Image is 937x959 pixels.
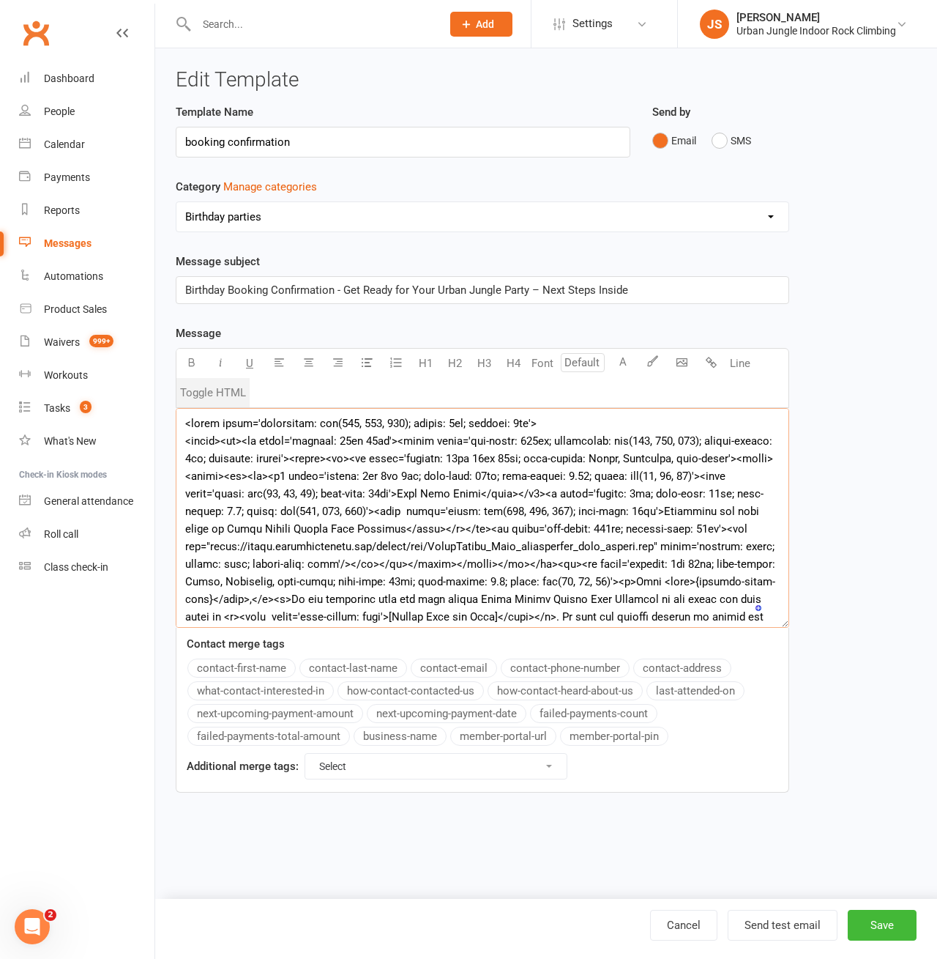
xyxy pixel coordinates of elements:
[712,127,751,155] button: SMS
[44,435,97,447] div: What's New
[44,495,133,507] div: General attendance
[19,95,154,128] a: People
[89,335,113,347] span: 999+
[19,392,154,425] a: Tasks 3
[337,681,484,700] button: how-contact-contacted-us
[44,528,78,540] div: Roll call
[19,551,154,584] a: Class kiosk mode
[44,303,107,315] div: Product Sales
[736,24,896,37] div: Urban Jungle Indoor Rock Climbing
[187,635,285,653] label: Contact merge tags
[572,7,613,40] span: Settings
[44,270,103,282] div: Automations
[633,659,731,678] button: contact-address
[44,336,80,348] div: Waivers
[725,349,755,378] button: Line
[19,161,154,194] a: Payments
[450,727,556,746] button: member-portal-url
[19,128,154,161] a: Calendar
[176,69,917,92] h3: Edit Template
[19,260,154,293] a: Automations
[19,293,154,326] a: Product Sales
[848,910,917,941] button: Save
[476,18,494,30] span: Add
[44,171,90,183] div: Payments
[44,402,70,414] div: Tasks
[19,425,154,458] a: What's New
[736,11,896,24] div: [PERSON_NAME]
[187,681,334,700] button: what-contact-interested-in
[187,758,299,775] label: Additional merge tags:
[411,659,497,678] button: contact-email
[176,103,253,121] label: Template Name
[469,349,499,378] button: H3
[187,727,350,746] button: failed-payments-total-amount
[45,909,56,921] span: 2
[235,349,264,378] button: U
[19,359,154,392] a: Workouts
[728,910,837,941] button: Send test email
[19,518,154,551] a: Roll call
[367,704,526,723] button: next-upcoming-payment-date
[530,704,657,723] button: failed-payments-count
[185,284,628,297] span: Birthday Booking Confirmation - Get Ready for Your Urban Jungle Party – Next Steps Inside
[44,369,88,381] div: Workouts
[450,12,512,37] button: Add
[650,910,717,941] a: Cancel
[176,408,789,628] textarea: To enrich screen reader interactions, please activate Accessibility in Grammarly extension settings
[80,401,92,413] span: 3
[187,659,296,678] button: contact-first-name
[488,681,643,700] button: how-contact-heard-about-us
[528,349,557,378] button: Font
[176,178,317,196] label: Category
[299,659,407,678] button: contact-last-name
[223,178,317,196] button: Category
[646,681,744,700] button: last-attended-on
[187,704,363,723] button: next-upcoming-payment-amount
[411,349,440,378] button: H1
[176,325,221,342] label: Message
[501,659,630,678] button: contact-phone-number
[44,105,75,117] div: People
[44,204,80,216] div: Reports
[19,194,154,227] a: Reports
[561,353,605,372] input: Default
[700,10,729,39] div: JS
[608,349,638,378] button: A
[19,62,154,95] a: Dashboard
[652,127,696,155] button: Email
[19,227,154,260] a: Messages
[499,349,528,378] button: H4
[192,14,431,34] input: Search...
[176,378,250,407] button: Toggle HTML
[652,103,690,121] label: Send by
[19,326,154,359] a: Waivers 999+
[354,727,447,746] button: business-name
[560,727,668,746] button: member-portal-pin
[44,138,85,150] div: Calendar
[44,237,92,249] div: Messages
[19,485,154,518] a: General attendance kiosk mode
[440,349,469,378] button: H2
[18,15,54,51] a: Clubworx
[44,73,94,84] div: Dashboard
[44,561,108,573] div: Class check-in
[15,909,50,944] iframe: Intercom live chat
[246,357,253,370] span: U
[176,253,260,270] label: Message subject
